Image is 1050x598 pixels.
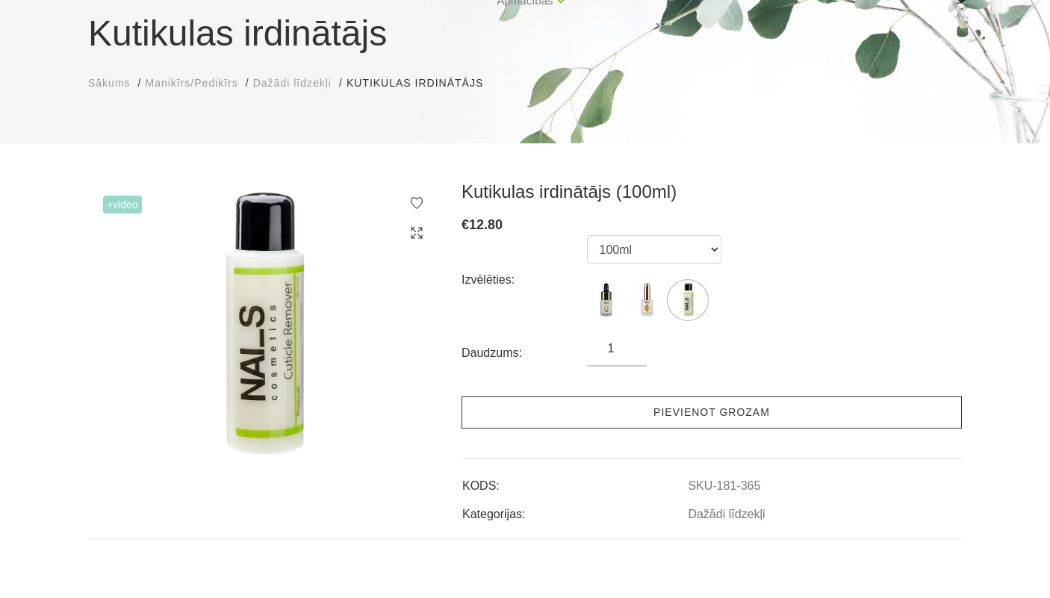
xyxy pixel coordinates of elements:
[587,281,624,319] img: ...
[88,181,439,469] img: Kutikulas irdinātājs
[347,75,498,91] li: Kutikulas irdinātājs
[88,75,131,91] a: Sākums
[462,341,587,365] div: Daudzums:
[145,77,237,89] span: Manikīrs/Pedikīrs
[145,75,237,91] a: Manikīrs/Pedikīrs
[103,196,142,214] span: +Video
[688,508,765,521] a: Dažādi līdzekļi
[88,77,131,89] span: Sākums
[462,396,962,429] a: Pievienot grozam
[462,268,587,292] div: Izvēlēties:
[462,467,687,495] td: KODS:
[688,479,760,493] a: SKU-181-365
[462,217,469,232] span: €
[253,77,332,89] span: Dažādi līdzekļi
[462,181,962,203] h3: Kutikulas irdinātājs (100ml)
[462,495,687,523] td: Kategorijas:
[669,281,706,319] img: ...
[469,217,503,232] span: 12.80
[628,281,665,319] img: ...
[253,75,332,91] a: Dažādi līdzekļi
